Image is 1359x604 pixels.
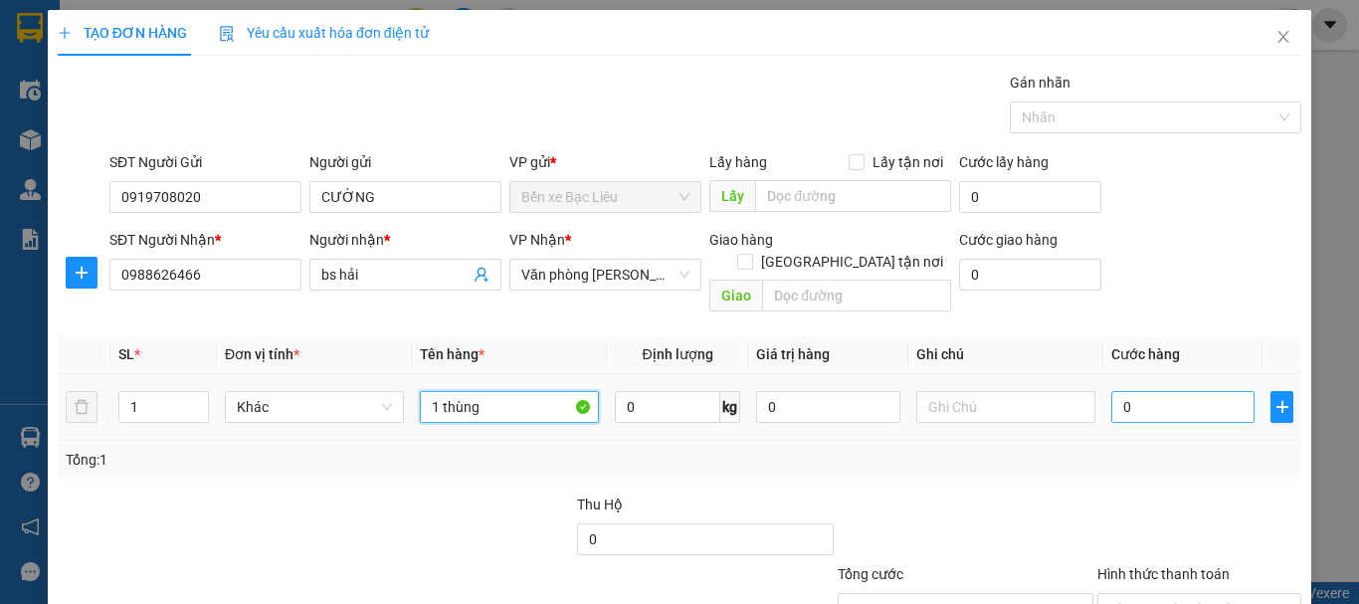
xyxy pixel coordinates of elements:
label: Cước lấy hàng [959,154,1049,170]
div: Người nhận [309,229,501,251]
span: Yêu cầu xuất hóa đơn điện tử [219,25,429,41]
div: SĐT Người Nhận [109,229,301,251]
span: VP Nhận [509,232,565,248]
span: Văn phòng Hồ Chí Minh [521,260,689,290]
input: Dọc đường [762,280,951,311]
input: 0 [756,391,899,423]
div: Người gửi [309,151,501,173]
span: Thu Hộ [577,497,623,512]
input: Cước giao hàng [959,259,1101,291]
span: user-add [474,267,489,283]
div: VP gửi [509,151,701,173]
img: icon [219,26,235,42]
span: Định lượng [642,346,712,362]
span: Lấy tận nơi [865,151,951,173]
input: Cước lấy hàng [959,181,1101,213]
button: plus [66,257,97,289]
input: Ghi Chú [916,391,1095,423]
span: plus [67,265,97,281]
span: Tên hàng [420,346,485,362]
span: Giao [709,280,762,311]
span: Đơn vị tính [225,346,299,362]
div: SĐT Người Gửi [109,151,301,173]
span: plus [1271,399,1292,415]
span: TẠO ĐƠN HÀNG [58,25,187,41]
span: close [1275,29,1291,45]
span: plus [58,26,72,40]
button: delete [66,391,97,423]
input: VD: Bàn, Ghế [420,391,599,423]
span: Khác [237,392,392,422]
span: Cước hàng [1111,346,1180,362]
span: Lấy [709,180,755,212]
input: Dọc đường [755,180,951,212]
label: Hình thức thanh toán [1097,566,1230,582]
span: Giá trị hàng [756,346,830,362]
button: Close [1256,10,1311,66]
span: SL [118,346,134,362]
div: Tổng: 1 [66,449,526,471]
span: kg [720,391,740,423]
th: Ghi chú [908,335,1103,374]
span: Bến xe Bạc Liêu [521,182,689,212]
span: Lấy hàng [709,154,767,170]
span: Tổng cước [838,566,903,582]
label: Cước giao hàng [959,232,1058,248]
button: plus [1270,391,1293,423]
span: Giao hàng [709,232,773,248]
span: [GEOGRAPHIC_DATA] tận nơi [753,251,951,273]
label: Gán nhãn [1010,75,1070,91]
